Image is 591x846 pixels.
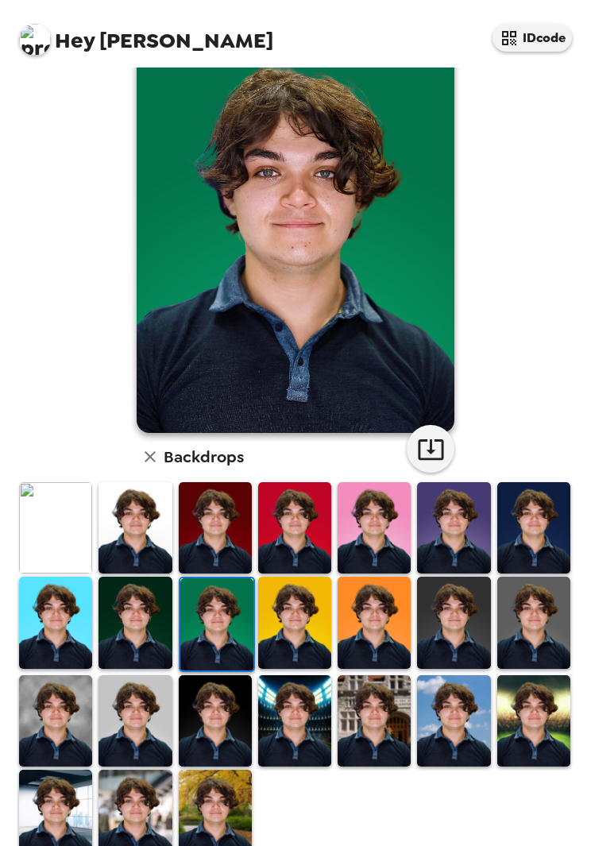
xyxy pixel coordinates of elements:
button: IDcode [492,24,572,52]
h6: Backdrops [164,444,244,469]
span: [PERSON_NAME] [19,16,273,52]
img: Original [19,482,92,574]
img: profile pic [19,24,51,56]
span: Hey [55,26,95,55]
img: user [137,36,454,433]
